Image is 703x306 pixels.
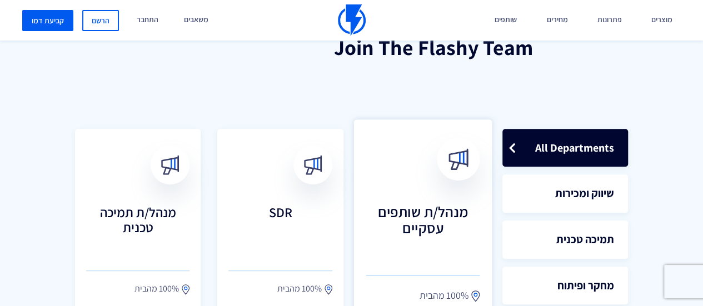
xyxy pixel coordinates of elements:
[419,288,468,303] span: 100% מהבית
[447,148,469,170] img: broadcast.svg
[502,267,628,305] a: מחקר ופיתוח
[277,282,322,295] span: 100% מהבית
[366,203,480,252] h3: מנהל/ת שותפים עסקיים
[502,174,628,213] a: שיווק ומכירות
[182,284,190,295] img: location.svg
[22,10,73,31] a: קביעת דמו
[161,155,180,174] img: broadcast.svg
[86,205,190,249] h3: מנהל/ת תמיכה טכנית
[325,284,332,295] img: location.svg
[228,205,332,249] h3: SDR
[502,220,628,259] a: תמיכה טכנית
[82,10,119,31] a: הרשם
[170,36,533,59] h1: Join The Flashy Team
[303,155,322,174] img: broadcast.svg
[502,129,628,167] a: All Departments
[471,290,480,302] img: location.svg
[134,282,179,295] span: 100% מהבית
